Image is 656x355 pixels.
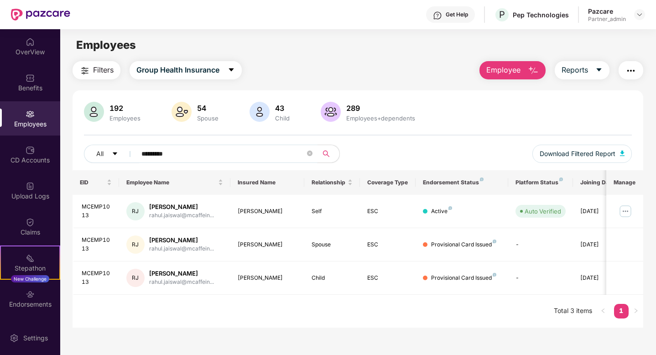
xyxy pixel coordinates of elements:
[238,240,297,249] div: [PERSON_NAME]
[26,146,35,155] img: svg+xml;base64,PHN2ZyBpZD0iQ0RfQWNjb3VudHMiIGRhdGEtbmFtZT0iQ0QgQWNjb3VudHMiIHhtbG5zPSJodHRwOi8vd3...
[580,274,621,282] div: [DATE]
[149,269,214,278] div: [PERSON_NAME]
[26,73,35,83] img: svg+xml;base64,PHN2ZyBpZD0iQmVuZWZpdHMiIHhtbG5zPSJodHRwOi8vd3d3LnczLm9yZy8yMDAwL3N2ZyIgd2lkdGg9Ij...
[84,102,104,122] img: svg+xml;base64,PHN2ZyB4bWxucz0iaHR0cDovL3d3dy53My5vcmcvMjAwMC9zdmciIHhtbG5zOnhsaW5rPSJodHRwOi8vd3...
[317,150,335,157] span: search
[367,207,408,216] div: ESC
[633,308,639,313] span: right
[513,10,569,19] div: Pep Technologies
[26,218,35,227] img: svg+xml;base64,PHN2ZyBpZD0iQ2xhaW0iIHhtbG5zPSJodHRwOi8vd3d3LnczLm9yZy8yMDAwL3N2ZyIgd2lkdGg9IjIwIi...
[618,204,633,219] img: manageButton
[307,151,312,156] span: close-circle
[21,334,51,343] div: Settings
[273,115,292,122] div: Child
[596,304,610,318] li: Previous Page
[149,245,214,253] div: rahul.jaiswal@mcaffein...
[448,206,452,210] img: svg+xml;base64,PHN2ZyB4bWxucz0iaHR0cDovL3d3dy53My5vcmcvMjAwMC9zdmciIHdpZHRoPSI4IiBoZWlnaHQ9IjgiIH...
[580,240,621,249] div: [DATE]
[136,64,219,76] span: Group Health Insurance
[84,145,140,163] button: Allcaret-down
[431,240,496,249] div: Provisional Card Issued
[625,65,636,76] img: svg+xml;base64,PHN2ZyB4bWxucz0iaHR0cDovL3d3dy53My5vcmcvMjAwMC9zdmciIHdpZHRoPSIyNCIgaGVpZ2h0PSIyNC...
[238,207,297,216] div: [PERSON_NAME]
[559,177,563,181] img: svg+xml;base64,PHN2ZyB4bWxucz0iaHR0cDovL3d3dy53My5vcmcvMjAwMC9zdmciIHdpZHRoPSI4IiBoZWlnaHQ9IjgiIH...
[629,304,643,318] li: Next Page
[573,170,629,195] th: Joining Date
[614,304,629,318] a: 1
[344,104,417,113] div: 289
[540,149,615,159] span: Download Filtered Report
[614,304,629,318] li: 1
[79,65,90,76] img: svg+xml;base64,PHN2ZyB4bWxucz0iaHR0cDovL3d3dy53My5vcmcvMjAwMC9zdmciIHdpZHRoPSIyNCIgaGVpZ2h0PSIyNC...
[238,274,297,282] div: [PERSON_NAME]
[312,240,353,249] div: Spouse
[126,269,145,287] div: RJ
[367,240,408,249] div: ESC
[596,304,610,318] button: left
[595,66,603,74] span: caret-down
[312,207,353,216] div: Self
[26,290,35,299] img: svg+xml;base64,PHN2ZyBpZD0iRW5kb3JzZW1lbnRzIiB4bWxucz0iaHR0cDovL3d3dy53My5vcmcvMjAwMC9zdmciIHdpZH...
[479,61,546,79] button: Employee
[431,274,496,282] div: Provisional Card Issued
[433,11,442,20] img: svg+xml;base64,PHN2ZyBpZD0iSGVscC0zMngzMiIgeG1sbnM9Imh0dHA6Ly93d3cudzMub3JnLzIwMDAvc3ZnIiB3aWR0aD...
[82,203,112,220] div: MCEMP1013
[149,236,214,245] div: [PERSON_NAME]
[76,38,136,52] span: Employees
[493,273,496,277] img: svg+xml;base64,PHN2ZyB4bWxucz0iaHR0cDovL3d3dy53My5vcmcvMjAwMC9zdmciIHdpZHRoPSI4IiBoZWlnaHQ9IjgiIH...
[446,11,468,18] div: Get Help
[11,9,70,21] img: New Pazcare Logo
[588,7,626,16] div: Pazcare
[126,202,145,220] div: RJ
[149,211,214,220] div: rahul.jaiswal@mcaffein...
[480,177,484,181] img: svg+xml;base64,PHN2ZyB4bWxucz0iaHR0cDovL3d3dy53My5vcmcvMjAwMC9zdmciIHdpZHRoPSI4IiBoZWlnaHQ9IjgiIH...
[555,61,609,79] button: Reportscaret-down
[493,240,496,243] img: svg+xml;base64,PHN2ZyB4bWxucz0iaHR0cDovL3d3dy53My5vcmcvMjAwMC9zdmciIHdpZHRoPSI4IiBoZWlnaHQ9IjgiIH...
[508,228,573,261] td: -
[508,261,573,295] td: -
[606,170,643,195] th: Manage
[96,149,104,159] span: All
[580,207,621,216] div: [DATE]
[312,274,353,282] div: Child
[532,145,632,163] button: Download Filtered Report
[1,264,59,273] div: Stepathon
[26,110,35,119] img: svg+xml;base64,PHN2ZyBpZD0iRW1wbG95ZWVzIiB4bWxucz0iaHR0cDovL3d3dy53My5vcmcvMjAwMC9zdmciIHdpZHRoPS...
[230,170,305,195] th: Insured Name
[554,304,592,318] li: Total 3 items
[620,151,625,156] img: svg+xml;base64,PHN2ZyB4bWxucz0iaHR0cDovL3d3dy53My5vcmcvMjAwMC9zdmciIHhtbG5zOnhsaW5rPSJodHRwOi8vd3...
[26,182,35,191] img: svg+xml;base64,PHN2ZyBpZD0iVXBsb2FkX0xvZ3MiIGRhdGEtbmFtZT0iVXBsb2FkIExvZ3MiIHhtbG5zPSJodHRwOi8vd3...
[588,16,626,23] div: Partner_admin
[108,104,142,113] div: 192
[10,334,19,343] img: svg+xml;base64,PHN2ZyBpZD0iU2V0dGluZy0yMHgyMCIgeG1sbnM9Imh0dHA6Ly93d3cudzMub3JnLzIwMDAvc3ZnIiB3aW...
[528,65,539,76] img: svg+xml;base64,PHN2ZyB4bWxucz0iaHR0cDovL3d3dy53My5vcmcvMjAwMC9zdmciIHhtbG5zOnhsaW5rPSJodHRwOi8vd3...
[149,203,214,211] div: [PERSON_NAME]
[486,64,521,76] span: Employee
[636,11,643,18] img: svg+xml;base64,PHN2ZyBpZD0iRHJvcGRvd24tMzJ4MzIiIHhtbG5zPSJodHRwOi8vd3d3LnczLm9yZy8yMDAwL3N2ZyIgd2...
[26,254,35,263] img: svg+xml;base64,PHN2ZyB4bWxucz0iaHR0cDovL3d3dy53My5vcmcvMjAwMC9zdmciIHdpZHRoPSIyMSIgaGVpZ2h0PSIyMC...
[80,179,105,186] span: EID
[367,274,408,282] div: ESC
[515,179,566,186] div: Platform Status
[73,61,120,79] button: Filters
[250,102,270,122] img: svg+xml;base64,PHN2ZyB4bWxucz0iaHR0cDovL3d3dy53My5vcmcvMjAwMC9zdmciIHhtbG5zOnhsaW5rPSJodHRwOi8vd3...
[195,115,220,122] div: Spouse
[108,115,142,122] div: Employees
[344,115,417,122] div: Employees+dependents
[312,179,346,186] span: Relationship
[195,104,220,113] div: 54
[431,207,452,216] div: Active
[562,64,588,76] span: Reports
[307,150,312,158] span: close-circle
[317,145,340,163] button: search
[321,102,341,122] img: svg+xml;base64,PHN2ZyB4bWxucz0iaHR0cDovL3d3dy53My5vcmcvMjAwMC9zdmciIHhtbG5zOnhsaW5rPSJodHRwOi8vd3...
[119,170,230,195] th: Employee Name
[82,236,112,253] div: MCEMP1013
[126,179,216,186] span: Employee Name
[73,170,119,195] th: EID
[228,66,235,74] span: caret-down
[423,179,501,186] div: Endorsement Status
[126,235,145,254] div: RJ
[130,61,242,79] button: Group Health Insurancecaret-down
[525,207,561,216] div: Auto Verified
